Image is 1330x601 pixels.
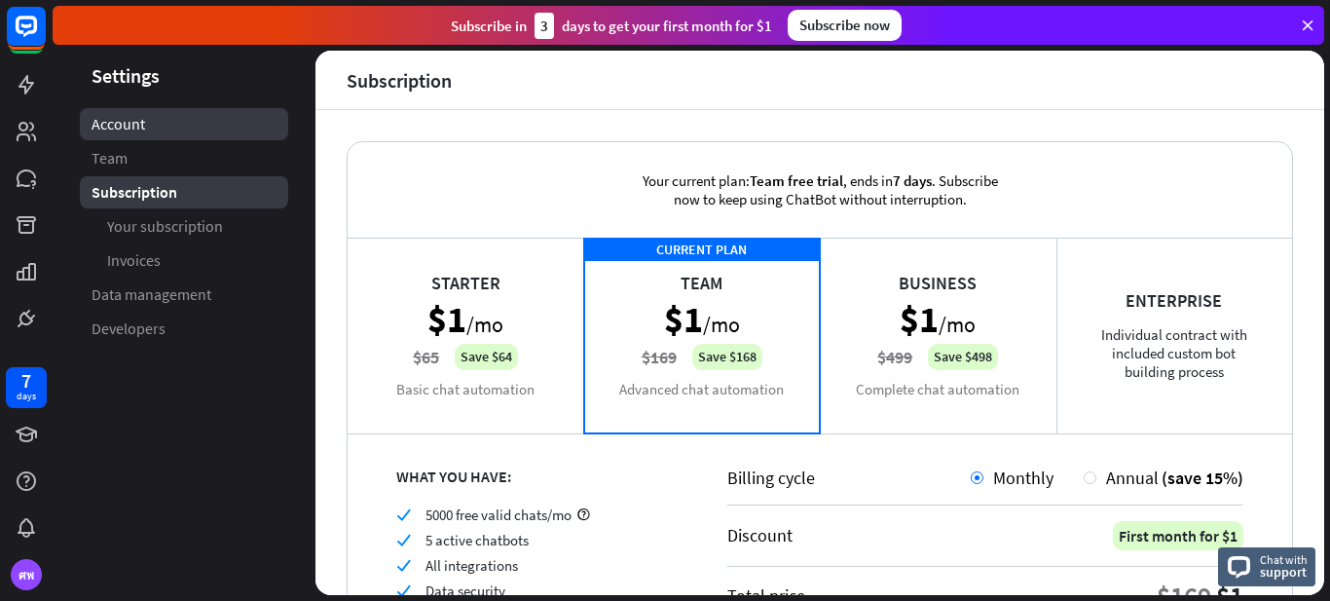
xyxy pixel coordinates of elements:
[396,533,411,547] i: check
[893,171,932,190] span: 7 days
[107,250,161,271] span: Invoices
[53,62,315,89] header: Settings
[1260,550,1308,569] span: Chat with
[727,467,971,489] div: Billing cycle
[396,583,411,598] i: check
[80,279,288,311] a: Data management
[16,8,74,66] button: Open LiveChat chat widget
[396,558,411,573] i: check
[92,182,177,203] span: Subscription
[750,171,843,190] span: Team free trial
[1106,467,1159,489] span: Annual
[425,556,518,575] span: All integrations
[535,13,554,39] div: 3
[396,467,679,486] div: WHAT YOU HAVE:
[1162,467,1243,489] span: (save 15%)
[6,367,47,408] a: 7 days
[788,10,902,41] div: Subscribe now
[92,284,211,305] span: Data management
[17,390,36,403] div: days
[1260,563,1308,581] span: support
[451,13,772,39] div: Subscribe in days to get your first month for $1
[993,467,1053,489] span: Monthly
[80,108,288,140] a: Account
[1113,521,1243,550] div: First month for $1
[727,524,793,546] div: Discount
[107,216,223,237] span: Your subscription
[92,148,128,169] span: Team
[80,142,288,174] a: Team
[92,114,145,134] span: Account
[80,244,288,277] a: Invoices
[347,69,452,92] div: Subscription
[425,582,505,600] span: Data security
[396,507,411,522] i: check
[610,142,1029,238] div: Your current plan: , ends in . Subscribe now to keep using ChatBot without interruption.
[425,531,529,549] span: 5 active chatbots
[80,313,288,345] a: Developers
[92,319,166,339] span: Developers
[11,559,42,590] div: ศพ
[80,210,288,243] a: Your subscription
[425,506,572,524] span: 5000 free valid chats/mo
[21,372,31,390] div: 7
